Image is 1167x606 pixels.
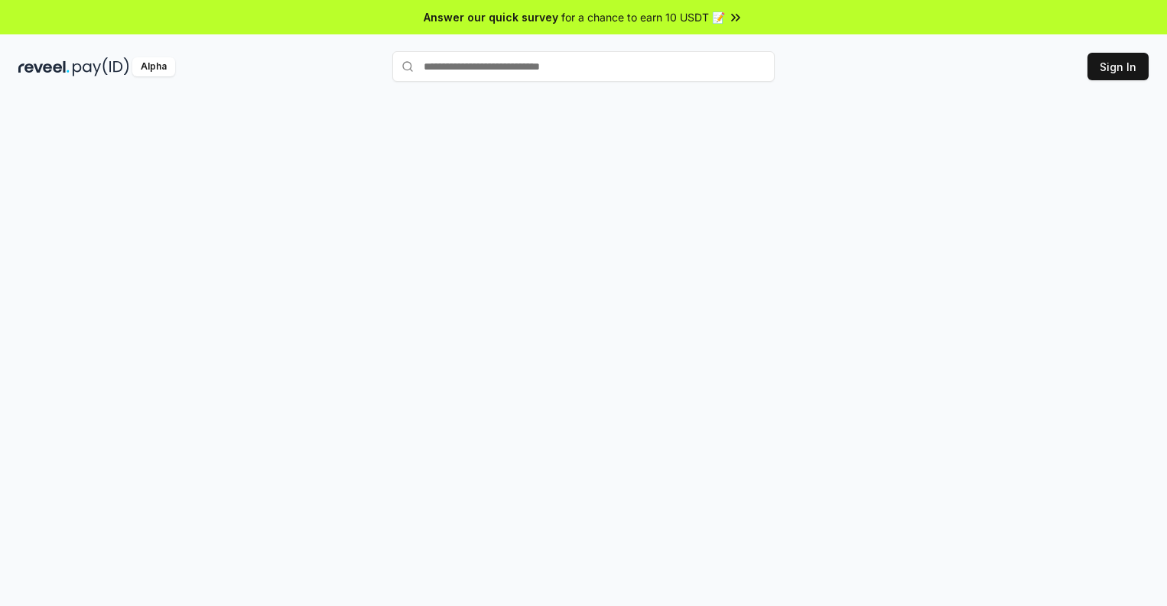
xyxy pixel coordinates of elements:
[132,57,175,76] div: Alpha
[73,57,129,76] img: pay_id
[561,9,725,25] span: for a chance to earn 10 USDT 📝
[424,9,558,25] span: Answer our quick survey
[1087,53,1149,80] button: Sign In
[18,57,70,76] img: reveel_dark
